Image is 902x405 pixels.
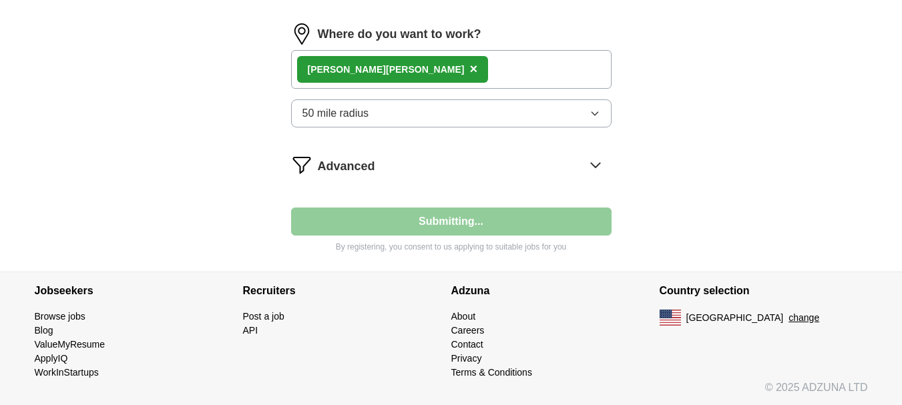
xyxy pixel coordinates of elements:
a: ApplyIQ [35,353,68,364]
img: location.png [291,23,312,45]
span: [GEOGRAPHIC_DATA] [686,311,784,325]
span: × [469,61,477,76]
a: Careers [451,325,485,336]
img: US flag [660,310,681,326]
button: 50 mile radius [291,99,612,127]
a: Post a job [243,311,284,322]
div: [PERSON_NAME] [308,63,465,77]
a: About [451,311,476,322]
img: filter [291,154,312,175]
span: 50 mile radius [302,105,369,121]
a: Contact [451,339,483,350]
button: change [788,311,819,325]
a: ValueMyResume [35,339,105,350]
label: Where do you want to work? [318,25,481,43]
a: API [243,325,258,336]
a: Browse jobs [35,311,85,322]
strong: [PERSON_NAME] [308,64,386,75]
p: By registering, you consent to us applying to suitable jobs for you [291,241,612,253]
button: Submitting... [291,208,612,236]
a: Terms & Conditions [451,367,532,378]
span: Advanced [318,157,375,175]
a: Blog [35,325,53,336]
a: WorkInStartups [35,367,99,378]
a: Privacy [451,353,482,364]
button: × [469,59,477,79]
h4: Country selection [660,272,868,310]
